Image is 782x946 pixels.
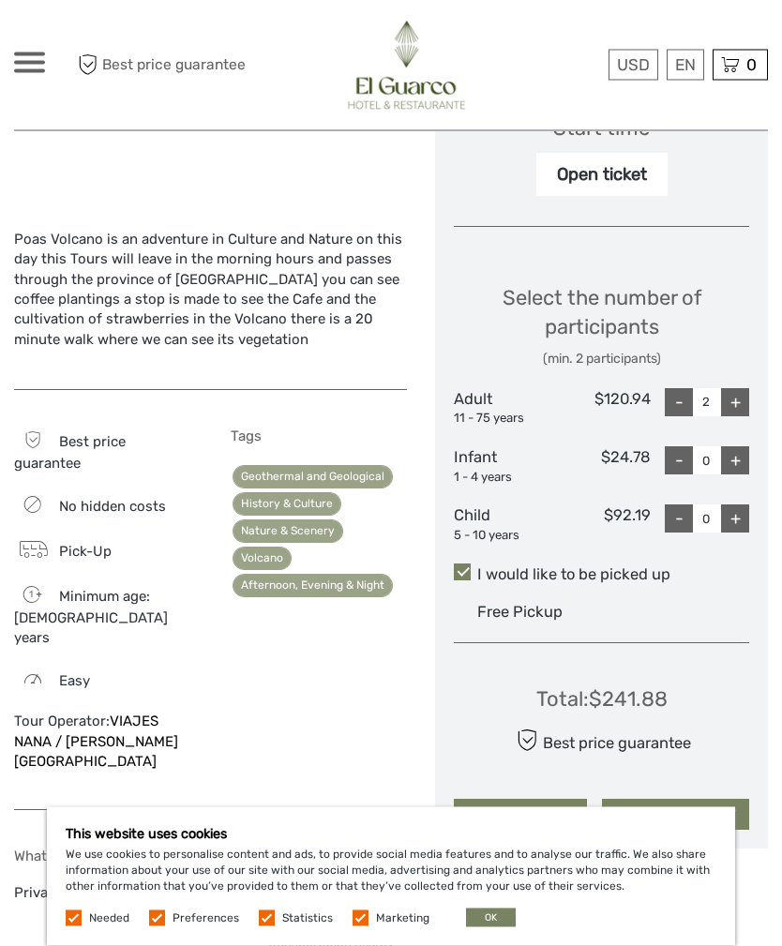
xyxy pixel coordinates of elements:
[454,505,552,545] div: Child
[665,505,693,533] div: -
[552,447,651,487] div: $24.78
[552,505,651,545] div: $92.19
[47,807,735,946] div: We use cookies to personalise content and ads, to provide social media features and to analyse ou...
[454,284,749,369] div: Select the number of participants
[14,713,178,771] a: VIAJES NANA / [PERSON_NAME] [GEOGRAPHIC_DATA]
[17,589,44,602] span: 1
[14,434,126,473] span: Best price guarantee
[454,411,552,428] div: 11 - 75 years
[466,908,516,927] button: OK
[14,848,191,865] h5: What is included
[14,713,191,773] div: Tour Operator:
[454,389,552,428] div: Adult
[59,673,90,690] span: Easy
[721,389,749,417] div: +
[66,826,716,842] h5: This website uses cookies
[667,50,704,81] div: EN
[233,575,393,598] a: Afternoon, Evening & Night
[617,55,650,74] span: USD
[721,505,749,533] div: +
[477,604,563,622] span: Free Pickup
[454,800,587,832] button: ADD TO CART
[454,528,552,546] div: 5 - 10 years
[233,520,343,544] a: Nature & Scenery
[454,470,552,488] div: 1 - 4 years
[231,428,408,445] h5: Tags
[89,910,129,926] label: Needed
[59,544,112,561] span: Pick-Up
[376,910,429,926] label: Marketing
[744,55,759,74] span: 0
[216,29,238,52] button: Open LiveChat chat widget
[59,499,166,516] span: No hidden costs
[173,910,239,926] label: Preferences
[454,447,552,487] div: Infant
[282,910,333,926] label: Statistics
[233,548,292,571] a: Volcano
[665,447,693,475] div: -
[14,231,407,371] div: Poas Volcano is an adventure in Culture and Nature on this day this Tours will leave in the morni...
[73,50,246,81] span: Best price guarantee
[14,589,168,647] span: Minimum age: [DEMOGRAPHIC_DATA] years
[536,154,668,197] div: Open ticket
[454,564,749,587] label: I would like to be picked up
[665,389,693,417] div: -
[721,447,749,475] div: +
[602,800,749,832] button: EXPRESS CHECKOUT
[26,33,212,48] p: We're away right now. Please check back later!
[233,493,341,517] a: History & Culture
[233,466,393,489] a: Geothermal and Geological
[344,19,467,112] img: 2782-2b89c085-be33-434c-aeab-2def2f8264ce_logo_big.jpg
[536,685,668,714] div: Total : $241.88
[552,389,651,428] div: $120.94
[454,351,749,369] div: (min. 2 participants)
[512,725,691,758] div: Best price guarantee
